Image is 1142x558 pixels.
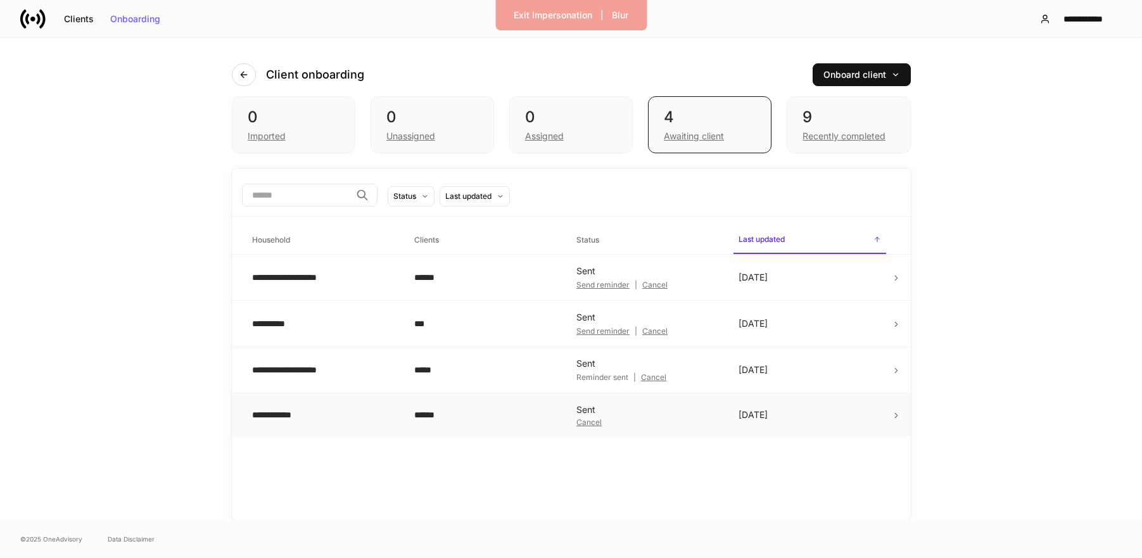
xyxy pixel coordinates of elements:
[728,301,891,347] td: [DATE]
[576,357,718,370] div: Sent
[505,5,600,25] button: Exit Impersonation
[440,186,510,206] button: Last updated
[642,281,668,289] div: Cancel
[509,96,633,153] div: 0Assigned
[525,107,617,127] div: 0
[813,63,911,86] button: Onboard client
[56,9,102,29] button: Clients
[576,311,718,324] div: Sent
[20,534,82,544] span: © 2025 OneAdvisory
[803,130,885,143] div: Recently completed
[409,227,561,253] span: Clients
[733,227,885,254] span: Last updated
[642,327,668,335] div: Cancel
[576,234,599,246] h6: Status
[247,227,399,253] span: Household
[664,130,724,143] div: Awaiting client
[576,372,718,383] div: |
[641,374,666,381] div: Cancel
[232,96,355,153] div: 0Imported
[604,5,637,25] button: Blur
[576,280,718,290] div: |
[576,265,718,277] div: Sent
[108,534,155,544] a: Data Disclaimer
[642,326,668,336] button: Cancel
[576,327,630,335] div: Send reminder
[612,11,628,20] div: Blur
[576,403,718,416] div: Sent
[445,190,492,202] div: Last updated
[787,96,910,153] div: 9Recently completed
[514,11,592,20] div: Exit Impersonation
[576,326,718,336] div: |
[102,9,168,29] button: Onboarding
[641,372,666,383] button: Cancel
[576,372,628,383] div: Reminder sent
[576,419,602,426] button: Cancel
[728,393,891,437] td: [DATE]
[823,70,900,79] div: Onboard client
[110,15,160,23] div: Onboarding
[525,130,564,143] div: Assigned
[576,280,630,290] button: Send reminder
[642,280,668,290] button: Cancel
[393,190,416,202] div: Status
[648,96,771,153] div: 4Awaiting client
[728,255,891,301] td: [DATE]
[803,107,894,127] div: 9
[388,186,435,206] button: Status
[386,107,478,127] div: 0
[371,96,494,153] div: 0Unassigned
[571,227,723,253] span: Status
[414,234,439,246] h6: Clients
[576,326,630,336] button: Send reminder
[386,130,435,143] div: Unassigned
[266,67,364,82] h4: Client onboarding
[248,107,339,127] div: 0
[252,234,290,246] h6: Household
[576,281,630,289] div: Send reminder
[728,347,891,393] td: [DATE]
[664,107,756,127] div: 4
[248,130,286,143] div: Imported
[64,15,94,23] div: Clients
[739,233,785,245] h6: Last updated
